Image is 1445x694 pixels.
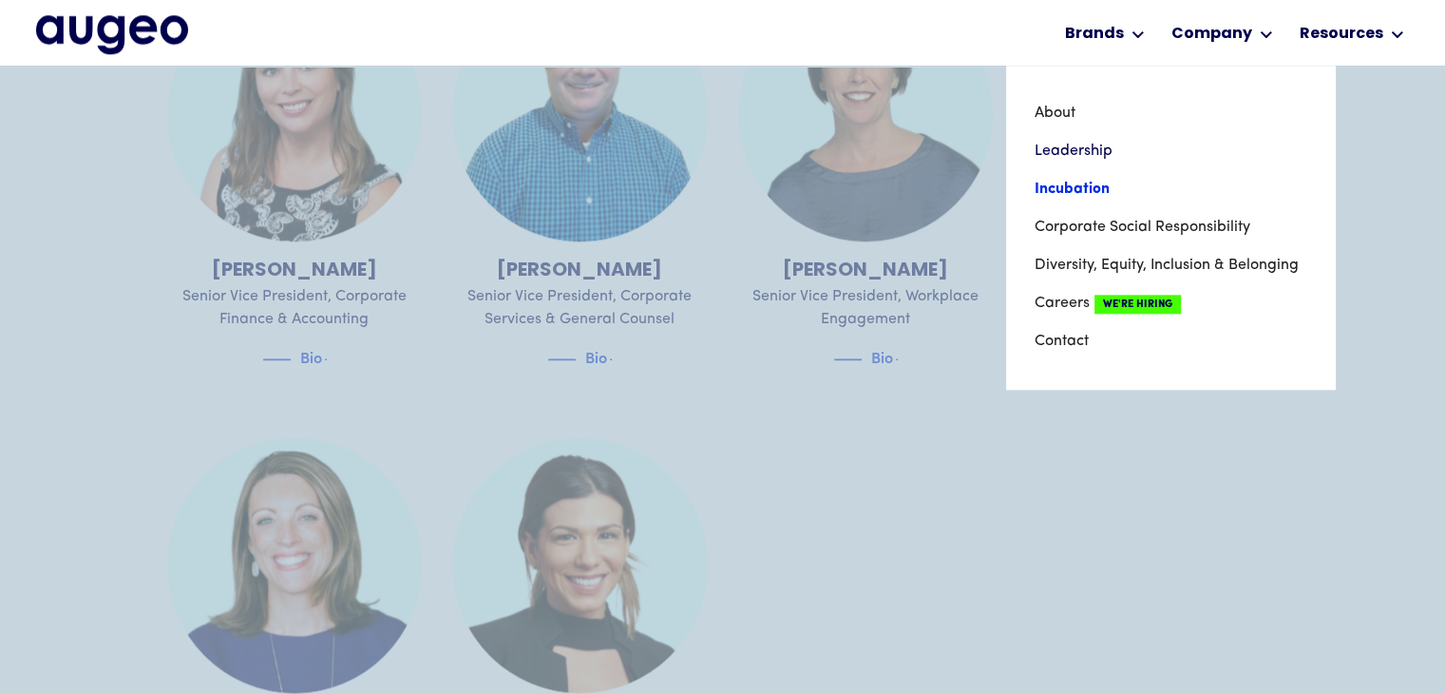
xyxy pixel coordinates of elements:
[1006,66,1335,389] nav: Company
[1094,295,1181,314] span: We're Hiring
[1171,23,1252,46] div: Company
[36,15,188,53] a: home
[1035,246,1306,284] a: Diversity, Equity, Inclusion & Belonging
[1035,284,1306,322] a: CareersWe're Hiring
[1035,94,1306,132] a: About
[1035,322,1306,360] a: Contact
[36,15,188,53] img: Augeo's full logo in midnight blue.
[1035,208,1306,246] a: Corporate Social Responsibility
[1065,23,1124,46] div: Brands
[1300,23,1383,46] div: Resources
[1035,170,1306,208] a: Incubation
[1035,132,1306,170] a: Leadership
